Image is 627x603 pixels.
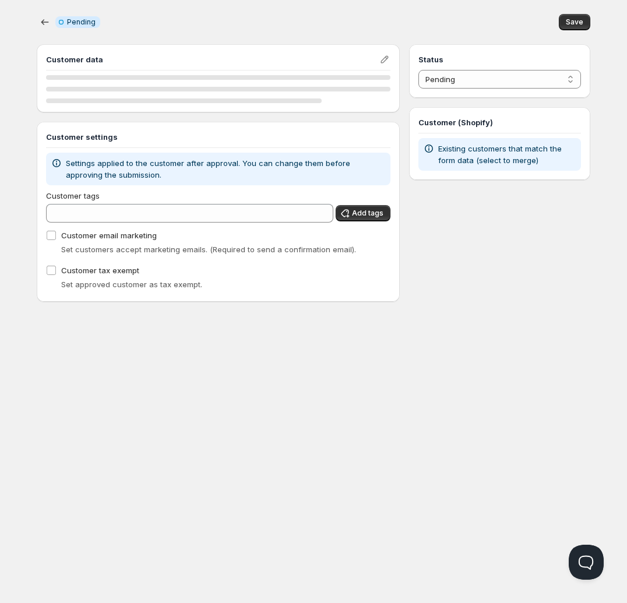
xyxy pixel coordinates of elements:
[418,117,581,128] h3: Customer (Shopify)
[569,545,604,580] iframe: Help Scout Beacon - Open
[336,205,390,221] button: Add tags
[376,51,393,68] button: Edit
[559,14,590,30] button: Save
[566,17,583,27] span: Save
[61,266,139,275] span: Customer tax exempt
[352,209,383,218] span: Add tags
[46,131,390,143] h3: Customer settings
[61,280,202,289] span: Set approved customer as tax exempt.
[61,231,157,240] span: Customer email marketing
[67,17,96,27] span: Pending
[418,54,581,65] h3: Status
[438,143,576,166] p: Existing customers that match the form data (select to merge)
[46,54,379,65] h3: Customer data
[66,157,386,181] p: Settings applied to the customer after approval. You can change them before approving the submiss...
[61,245,356,254] span: Set customers accept marketing emails. (Required to send a confirmation email).
[46,191,100,200] span: Customer tags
